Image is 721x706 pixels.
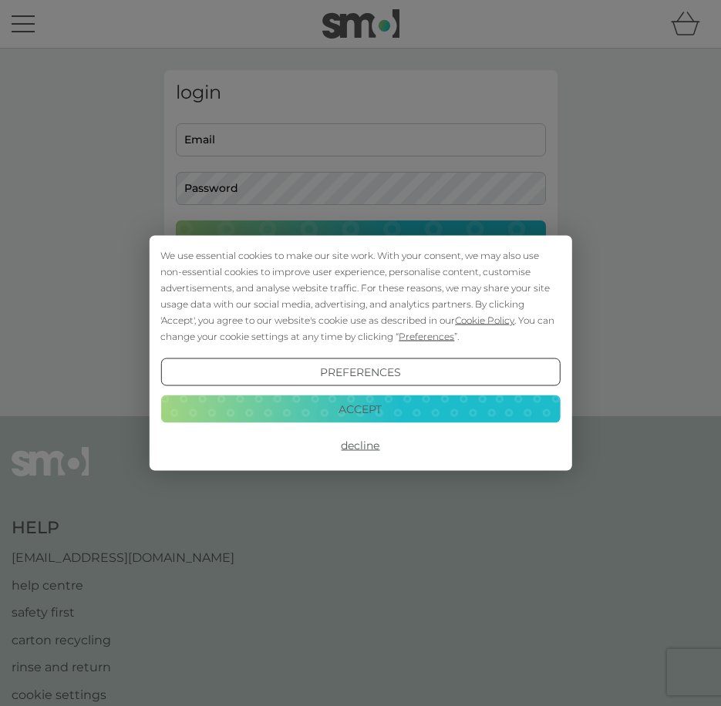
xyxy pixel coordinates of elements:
span: Preferences [399,331,454,342]
div: Cookie Consent Prompt [149,236,571,471]
div: We use essential cookies to make our site work. With your consent, we may also use non-essential ... [160,247,560,345]
button: Decline [160,432,560,459]
button: Accept [160,395,560,422]
button: Preferences [160,358,560,386]
span: Cookie Policy [455,314,514,326]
